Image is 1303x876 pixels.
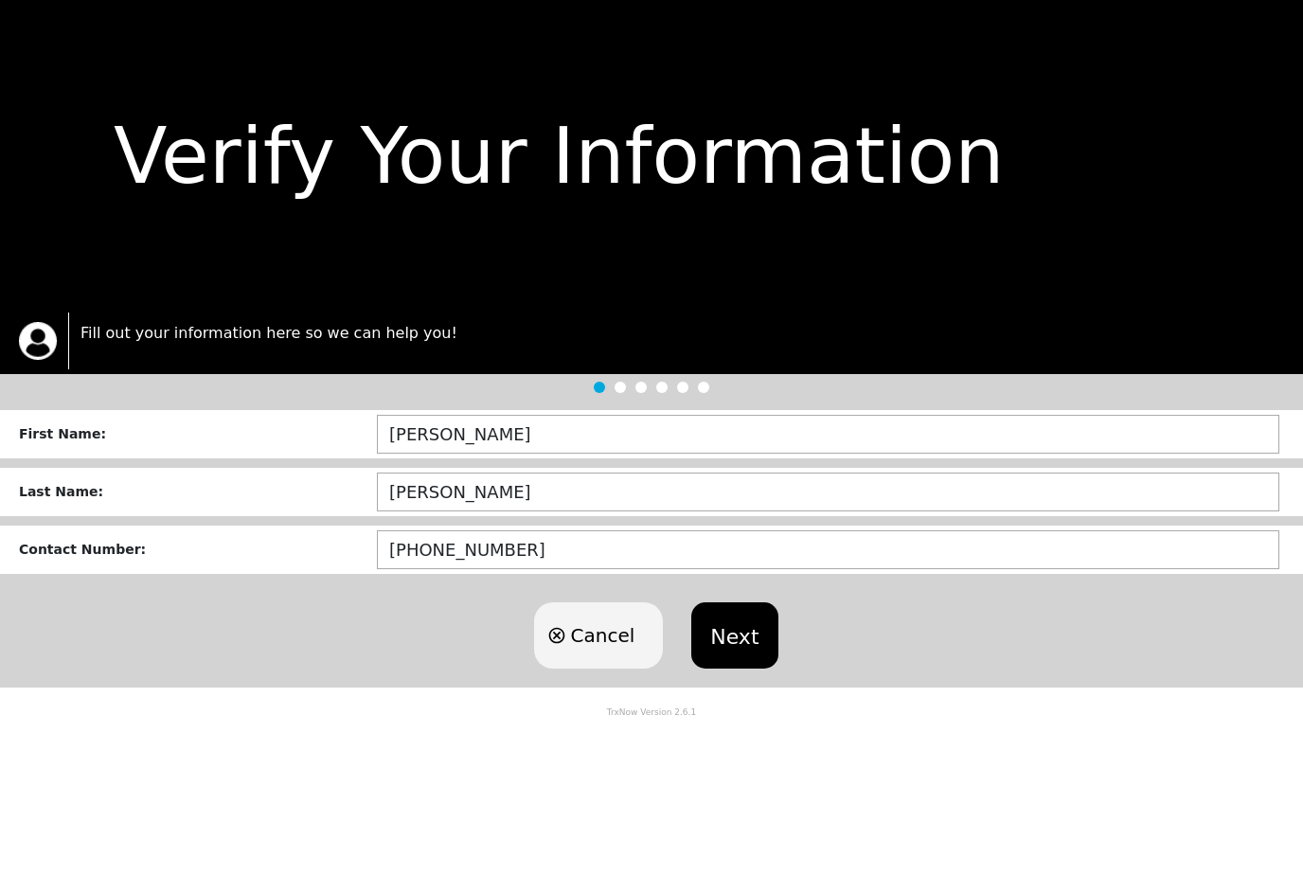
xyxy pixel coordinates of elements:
[80,322,1284,345] p: Fill out your information here so we can help you!
[27,98,1277,215] div: Verify Your Information
[19,322,57,360] img: trx now logo
[570,621,634,650] span: Cancel
[19,482,377,502] div: Last Name :
[19,424,377,444] div: First Name :
[377,473,1279,511] input: ex: DOE
[377,415,1279,454] input: ex: JOHN
[534,602,663,669] button: Cancel
[377,530,1279,569] input: (123) 456-7890
[19,540,377,560] div: Contact Number :
[691,602,777,669] button: Next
